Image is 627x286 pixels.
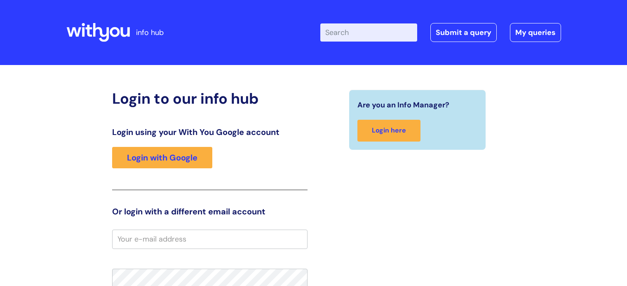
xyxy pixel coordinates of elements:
[112,230,308,249] input: Your e-mail address
[357,120,420,142] a: Login here
[357,98,449,112] span: Are you an Info Manager?
[430,23,497,42] a: Submit a query
[112,90,308,107] h2: Login to our info hub
[112,207,308,216] h3: Or login with a different email account
[112,127,308,137] h3: Login using your With You Google account
[112,147,212,168] a: Login with Google
[510,23,561,42] a: My queries
[136,26,164,39] p: info hub
[320,23,417,42] input: Search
